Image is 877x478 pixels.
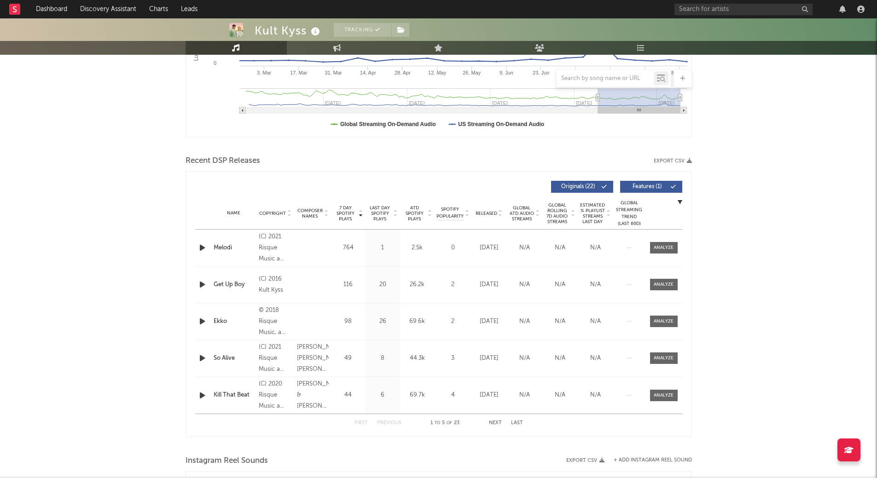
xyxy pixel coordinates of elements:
[420,418,470,429] div: 1 5 23
[557,75,654,82] input: Search by song name or URL
[557,184,599,190] span: Originals ( 22 )
[604,458,692,463] div: + Add Instagram Reel Sound
[476,211,497,216] span: Released
[368,205,392,222] span: Last Day Spotify Plays
[333,280,363,289] div: 116
[436,206,464,220] span: Spotify Popularity
[551,181,613,193] button: Originals(22)
[437,280,469,289] div: 2
[435,421,440,425] span: to
[259,305,292,338] div: © 2018 Risque Music, a division of [DATE] Music Pty Ltd.
[186,455,268,466] span: Instagram Reel Sounds
[377,420,401,426] button: Previous
[614,458,692,463] button: + Add Instagram Reel Sound
[402,354,432,363] div: 44.3k
[474,280,505,289] div: [DATE]
[259,274,292,296] div: (C) 2016 Kult Kyss
[545,243,575,253] div: N/A
[333,354,363,363] div: 49
[368,280,398,289] div: 20
[509,243,540,253] div: N/A
[368,243,398,253] div: 1
[474,243,505,253] div: [DATE]
[214,317,254,326] a: Ekko
[626,184,668,190] span: Features ( 1 )
[447,421,452,425] span: of
[511,420,523,426] button: Last
[545,354,575,363] div: N/A
[474,391,505,400] div: [DATE]
[214,210,254,217] div: Name
[402,280,432,289] div: 26.2k
[509,317,540,326] div: N/A
[474,354,505,363] div: [DATE]
[354,420,368,426] button: First
[333,317,363,326] div: 98
[580,202,605,225] span: Estimated % Playlist Streams Last Day
[368,391,398,400] div: 6
[489,420,502,426] button: Next
[545,317,575,326] div: N/A
[297,342,329,375] div: [PERSON_NAME], [PERSON_NAME] [PERSON_NAME] & [PERSON_NAME]
[545,391,575,400] div: N/A
[402,317,432,326] div: 69.6k
[402,205,427,222] span: ATD Spotify Plays
[333,243,363,253] div: 764
[620,181,682,193] button: Features(1)
[402,243,432,253] div: 2.5k
[474,317,505,326] div: [DATE]
[437,243,469,253] div: 0
[259,342,292,375] div: (C) 2021 Risque Music a division of [DATE] Music Pty Ltd
[213,60,216,66] text: 0
[458,121,544,127] text: US Streaming On-Demand Audio
[259,379,292,412] div: (C) 2020 Risque Music a division of [DATE] Music Pty Ltd
[580,317,611,326] div: N/A
[674,4,813,15] input: Search for artists
[255,23,322,38] div: Kult Kyss
[509,280,540,289] div: N/A
[437,317,469,326] div: 2
[333,391,363,400] div: 44
[368,317,398,326] div: 26
[545,202,570,225] span: Global Rolling 7D Audio Streams
[545,280,575,289] div: N/A
[214,243,254,253] a: Melodi
[580,280,611,289] div: N/A
[340,121,436,127] text: Global Streaming On-Demand Audio
[333,205,358,222] span: 7 Day Spotify Plays
[580,243,611,253] div: N/A
[580,391,611,400] div: N/A
[509,205,534,222] span: Global ATD Audio Streams
[297,379,329,412] div: [PERSON_NAME] & [PERSON_NAME] [PERSON_NAME]
[509,391,540,400] div: N/A
[580,354,611,363] div: N/A
[616,200,643,227] div: Global Streaming Trend (Last 60D)
[437,391,469,400] div: 4
[566,458,604,463] button: Export CSV
[214,280,254,289] a: Get Up Boy
[297,208,323,219] span: Composer Names
[402,391,432,400] div: 69.7k
[186,155,260,167] span: Recent DSP Releases
[437,354,469,363] div: 3
[259,211,286,216] span: Copyright
[334,23,391,37] button: Tracking
[509,354,540,363] div: N/A
[214,391,254,400] a: Kill That Beat
[214,354,254,363] a: So Alive
[654,158,692,164] button: Export CSV
[259,231,292,265] div: (C) 2021 Risque Music a division of [DATE] Music Pty Ltd
[368,354,398,363] div: 8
